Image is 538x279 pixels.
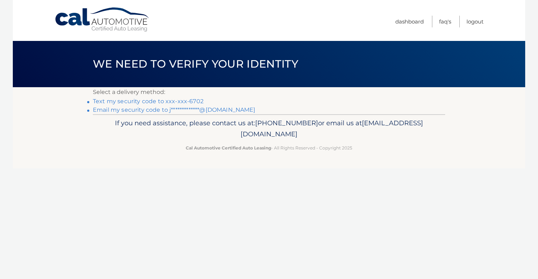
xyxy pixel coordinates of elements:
[439,16,451,27] a: FAQ's
[54,7,151,32] a: Cal Automotive
[395,16,424,27] a: Dashboard
[97,117,441,140] p: If you need assistance, please contact us at: or email us at
[466,16,484,27] a: Logout
[93,87,445,97] p: Select a delivery method:
[97,144,441,152] p: - All Rights Reserved - Copyright 2025
[186,145,271,151] strong: Cal Automotive Certified Auto Leasing
[255,119,318,127] span: [PHONE_NUMBER]
[93,98,204,105] a: Text my security code to xxx-xxx-6702
[93,57,298,70] span: We need to verify your identity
